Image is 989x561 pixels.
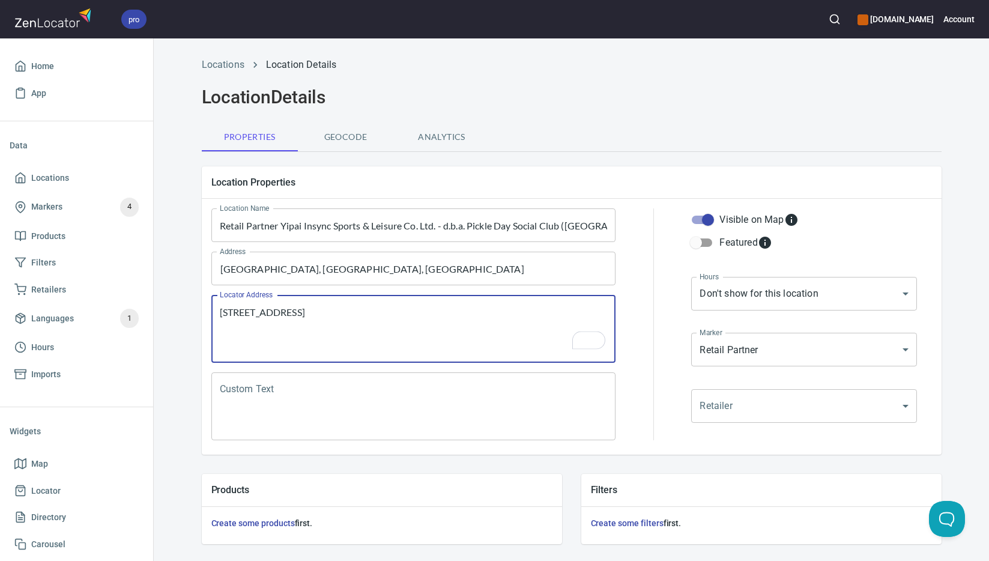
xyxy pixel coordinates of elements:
[943,13,975,26] h6: Account
[211,176,932,189] h5: Location Properties
[10,276,144,303] a: Retailers
[929,501,965,537] iframe: Help Scout Beacon - Open
[401,130,483,145] span: Analytics
[202,58,942,72] nav: breadcrumb
[31,537,65,552] span: Carousel
[31,367,61,382] span: Imports
[120,312,139,326] span: 1
[31,340,54,355] span: Hours
[691,277,917,311] div: Don't show for this location
[31,282,66,297] span: Retailers
[10,53,144,80] a: Home
[120,200,139,214] span: 4
[202,59,244,70] a: Locations
[209,130,291,145] span: Properties
[10,80,144,107] a: App
[14,5,95,31] img: zenlocator
[10,249,144,276] a: Filters
[719,235,772,250] div: Featured
[691,389,917,423] div: ​
[31,86,46,101] span: App
[10,303,144,334] a: Languages1
[821,6,848,32] button: Search
[220,306,608,352] textarea: To enrich screen reader interactions, please activate Accessibility in Grammarly extension settings
[10,504,144,531] a: Directory
[31,229,65,244] span: Products
[31,510,66,525] span: Directory
[10,165,144,192] a: Locations
[758,235,772,250] svg: Featured locations are moved to the top of the search results list.
[10,531,144,558] a: Carousel
[591,484,932,496] h5: Filters
[305,130,387,145] span: Geocode
[857,6,934,32] div: Manage your apps
[31,199,62,214] span: Markers
[202,86,942,108] h2: Location Details
[10,223,144,250] a: Products
[31,484,61,499] span: Locator
[591,517,932,530] h6: first.
[784,213,799,227] svg: Whether the location is visible on the map.
[10,361,144,388] a: Imports
[31,255,56,270] span: Filters
[31,59,54,74] span: Home
[10,417,144,446] li: Widgets
[211,517,552,530] h6: first.
[31,456,48,472] span: Map
[857,14,868,25] button: color-CE600E
[121,10,147,29] div: pro
[943,6,975,32] button: Account
[691,333,917,366] div: Retail Partner
[591,518,664,528] a: Create some filters
[10,478,144,505] a: Locator
[857,13,934,26] h6: [DOMAIN_NAME]
[10,334,144,361] a: Hours
[121,13,147,26] span: pro
[10,450,144,478] a: Map
[719,213,798,227] div: Visible on Map
[211,484,552,496] h5: Products
[31,171,69,186] span: Locations
[10,192,144,223] a: Markers4
[31,311,74,326] span: Languages
[10,131,144,160] li: Data
[266,59,336,70] a: Location Details
[211,518,295,528] a: Create some products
